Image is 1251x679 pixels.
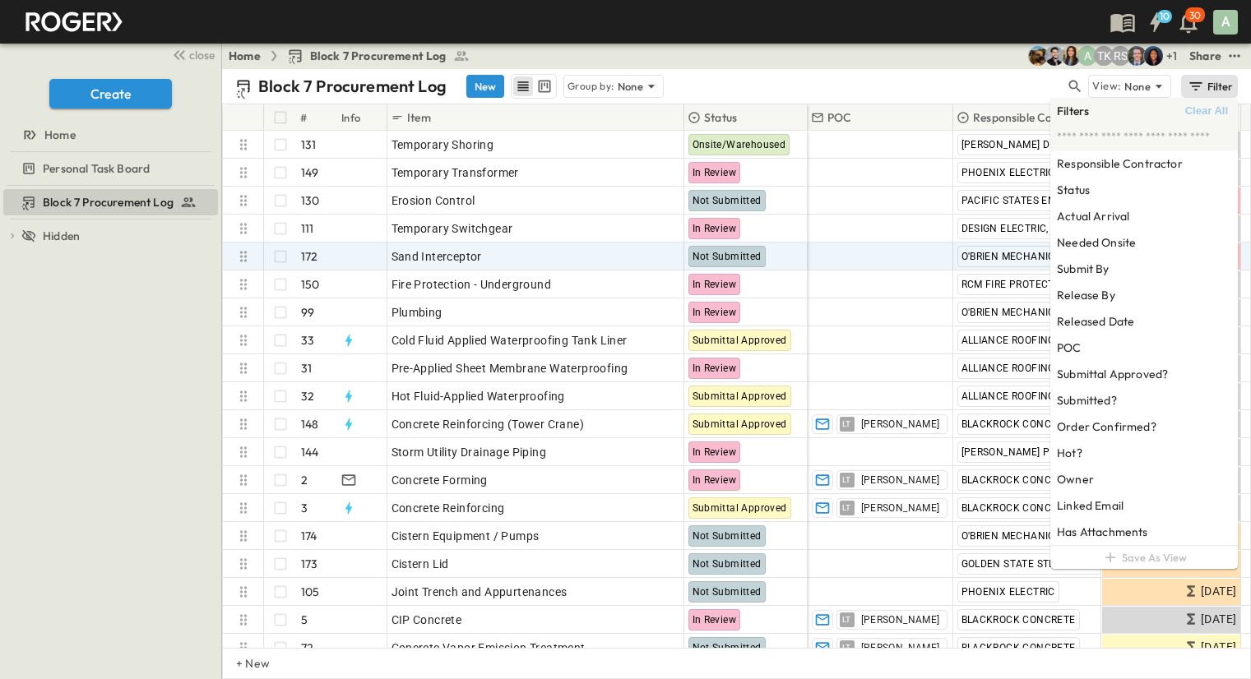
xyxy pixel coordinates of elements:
p: 149 [301,164,319,181]
span: Not Submitted [693,558,762,570]
span: Submittal Approved [693,502,787,514]
a: Block 7 Procurement Log [287,48,470,64]
span: BLACKROCK CONCRETE [961,418,1076,430]
span: ALLIANCE ROOFING COMPANY, INC. [961,335,1132,346]
p: 172 [301,248,318,265]
span: In Review [693,363,737,374]
span: LT [842,619,851,620]
span: BLACKROCK CONCRETE [961,502,1076,514]
div: Info [338,104,387,131]
span: Erosion Control [392,192,475,209]
p: 144 [301,444,319,460]
span: Pre-Applied Sheet Membrane Waterproofing [392,360,628,376]
span: O'BRIEN MECHANICAL [961,251,1068,262]
span: Joint Trench and Appurtenances [392,584,568,600]
span: Storm Utility Drainage Piping [392,444,547,460]
p: None [1124,78,1151,95]
p: 72 [301,640,313,656]
span: LT [842,647,851,648]
button: Clear All [1182,101,1231,121]
p: View: [1092,77,1121,95]
div: Share [1189,48,1221,64]
p: 30 [1189,9,1201,22]
span: Personal Task Board [43,160,150,177]
span: Plumbing [392,304,442,321]
span: ALLIANCE ROOFING COMPANY, INC. [961,390,1132,402]
a: Home [229,48,261,64]
h6: Has Attachments [1057,524,1148,540]
p: Responsible Contractor [973,109,1092,126]
span: close [189,47,215,63]
h6: Needed Onsite [1057,234,1136,251]
div: Teddy Khuong (tkhuong@guzmangc.com) [1094,46,1114,66]
a: Personal Task Board [3,157,215,180]
span: Cistern Equipment / Pumps [392,528,540,544]
p: 5 [301,612,308,628]
div: # [297,104,338,131]
span: [PERSON_NAME] [861,641,940,654]
span: Concrete Reinforcing (Tower Crane) [392,416,585,432]
a: Home [3,123,215,146]
span: Submittal Approved [693,418,787,430]
p: 33 [301,332,314,349]
p: 105 [301,584,320,600]
span: In Review [693,307,737,318]
span: RCM FIRE PROTECTION, INC. [961,279,1097,290]
p: 3 [301,500,308,516]
span: Not Submitted [693,530,762,542]
p: 2 [301,472,308,488]
p: Item [407,109,431,126]
span: Sand Interceptor [392,248,482,265]
button: Filter [1181,75,1238,98]
div: Raymond Shahabi (rshahabi@guzmangc.com) [1110,46,1130,66]
span: Home [44,127,76,143]
img: Kim Bowen (kbowen@cahill-sf.com) [1061,46,1081,66]
span: O'BRIEN MECHANICAL [961,530,1068,542]
span: [DATE] [1201,610,1236,629]
span: [PERSON_NAME] [861,418,940,431]
span: Block 7 Procurement Log [43,194,174,210]
h6: Responsible Contractor [1057,155,1183,172]
span: Concrete Reinforcing [392,500,505,516]
span: LT [842,479,851,480]
span: Concrete Vapor Emission Treatment [392,640,586,656]
h6: Submittal Approved? [1057,366,1168,382]
span: Clear All [1185,104,1228,118]
span: LT [842,507,851,508]
p: 131 [301,136,317,153]
button: row view [513,76,533,96]
p: 173 [301,556,318,572]
span: Hot Fluid-Applied Waterproofing [392,388,565,404]
p: POC [827,109,852,126]
h6: Actual Arrival [1057,208,1129,224]
img: Rachel Villicana (rvillicana@cahill-sf.com) [1028,46,1048,66]
span: [PERSON_NAME] PIPELINE INC. [961,446,1111,458]
p: 174 [301,528,317,544]
span: BLACKROCK CONCRETE [961,642,1076,654]
h6: Filters [1057,103,1089,119]
div: Info [341,95,361,141]
button: Create [49,79,172,109]
span: [PERSON_NAME] DRILLING CO [961,139,1104,150]
p: 150 [301,276,320,293]
p: Status [704,109,737,126]
span: Onsite/Warehoused [693,139,786,150]
img: Olivia Khan (okhan@cahill-sf.com) [1143,46,1163,66]
p: 130 [301,192,320,209]
span: O'BRIEN MECHANICAL [961,307,1068,318]
h6: Order Confirmed? [1057,418,1156,435]
h6: Submit By [1057,261,1110,277]
span: CIP Concrete [392,612,462,628]
span: Cold Fluid Applied Waterproofing Tank Liner [392,332,628,349]
p: + 1 [1166,48,1183,64]
h6: 10 [1160,10,1170,23]
h6: Hot? [1057,445,1082,461]
p: Group by: [568,78,614,95]
span: PHOENIX ELECTRIC [961,586,1055,598]
span: Temporary Switchgear [392,220,513,237]
p: + New [236,655,246,672]
span: Hidden [43,228,80,244]
button: 10 [1139,7,1172,37]
p: 99 [301,304,314,321]
span: In Review [693,474,737,486]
